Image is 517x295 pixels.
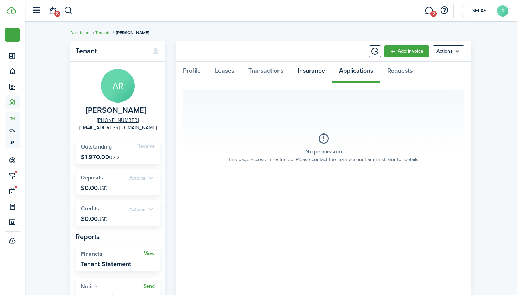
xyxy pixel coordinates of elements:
[176,62,208,83] a: Profile
[46,2,59,20] a: Notifications
[144,251,155,256] a: View
[291,62,332,83] a: Insurance
[7,7,16,14] img: TenantCloud
[137,144,155,149] widget-stats-action: Receive
[81,215,108,222] p: $0.00
[81,261,131,268] widget-stats-description: Tenant Statement
[433,45,464,57] menu-btn: Actions
[95,29,110,36] a: Tenants
[433,45,464,57] button: Open menu
[116,29,149,36] span: [PERSON_NAME]
[384,45,429,57] a: Add invoice
[30,4,43,17] button: Open sidebar
[81,143,112,151] span: Outstanding
[109,154,119,161] span: USD
[76,231,160,242] panel-main-subtitle: Reports
[369,45,381,57] button: Timeline
[422,2,435,20] a: Messaging
[129,205,155,214] widget-stats-action: Actions
[98,185,108,192] span: USD
[97,117,139,124] a: [PHONE_NUMBER]
[143,283,155,289] a: Send
[466,8,494,13] span: SELASI
[5,124,20,136] a: ow
[79,124,157,131] a: [EMAIL_ADDRESS][DOMAIN_NAME]
[241,62,291,83] a: Transactions
[81,251,144,257] widget-stats-title: Financial
[228,156,420,163] placeholder-description: This page access in restricted. Please contact the main account administrator for details.
[70,29,91,36] a: Dashboard
[305,147,342,156] placeholder-title: No permission
[5,28,20,42] button: Open menu
[81,283,143,290] widget-stats-title: Notice
[101,69,135,103] avatar-text: AR
[54,11,60,17] span: 8
[5,136,20,148] a: sp
[81,184,108,191] p: $0.00
[5,112,20,124] a: tn
[81,204,99,212] span: Credits
[438,5,450,17] button: Open resource center
[380,62,420,83] a: Requests
[129,175,155,183] widget-stats-action: Actions
[81,153,119,160] p: $1,970.00
[430,11,437,17] span: 2
[81,173,103,182] span: Deposits
[208,62,241,83] a: Leases
[86,106,146,115] span: Ashley Roundtree
[98,216,108,223] span: USD
[76,47,146,55] panel-main-title: Tenant
[497,5,508,17] avatar-text: S
[64,5,73,17] button: Search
